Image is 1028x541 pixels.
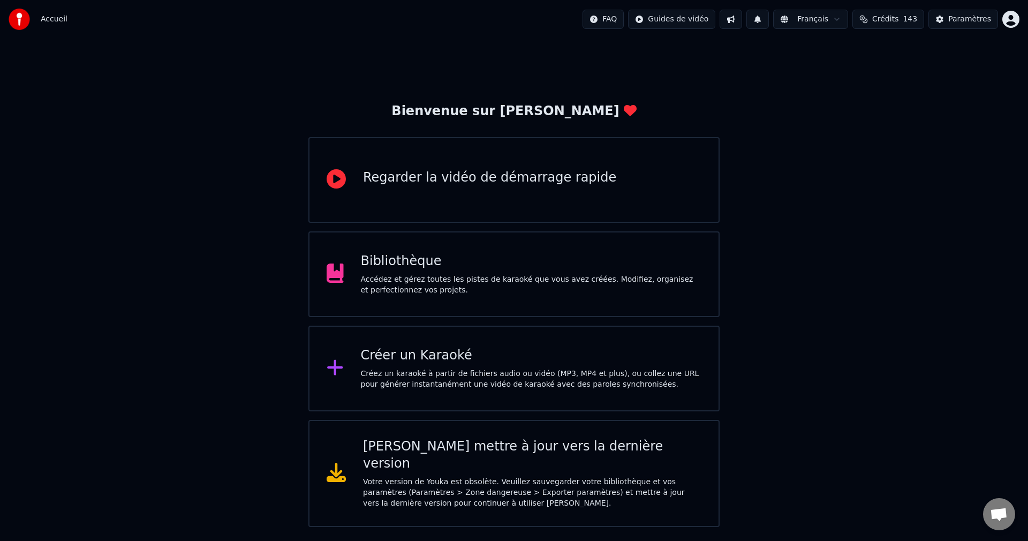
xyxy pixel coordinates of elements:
span: Accueil [41,14,67,25]
div: Votre version de Youka est obsolète. Veuillez sauvegarder votre bibliothèque et vos paramètres (P... [363,477,701,509]
div: Ouvrir le chat [983,498,1015,530]
button: FAQ [583,10,624,29]
nav: breadcrumb [41,14,67,25]
div: Créer un Karaoké [361,347,702,364]
div: Bibliothèque [361,253,702,270]
button: Crédits143 [852,10,924,29]
img: youka [9,9,30,30]
div: Bienvenue sur [PERSON_NAME] [391,103,636,120]
div: Créez un karaoké à partir de fichiers audio ou vidéo (MP3, MP4 et plus), ou collez une URL pour g... [361,369,702,390]
button: Paramètres [928,10,998,29]
div: Accédez et gérez toutes les pistes de karaoké que vous avez créées. Modifiez, organisez et perfec... [361,274,702,296]
div: [PERSON_NAME] mettre à jour vers la dernière version [363,438,701,472]
div: Regarder la vidéo de démarrage rapide [363,169,616,186]
div: Paramètres [948,14,991,25]
button: Guides de vidéo [628,10,715,29]
span: Crédits [872,14,898,25]
span: 143 [903,14,917,25]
